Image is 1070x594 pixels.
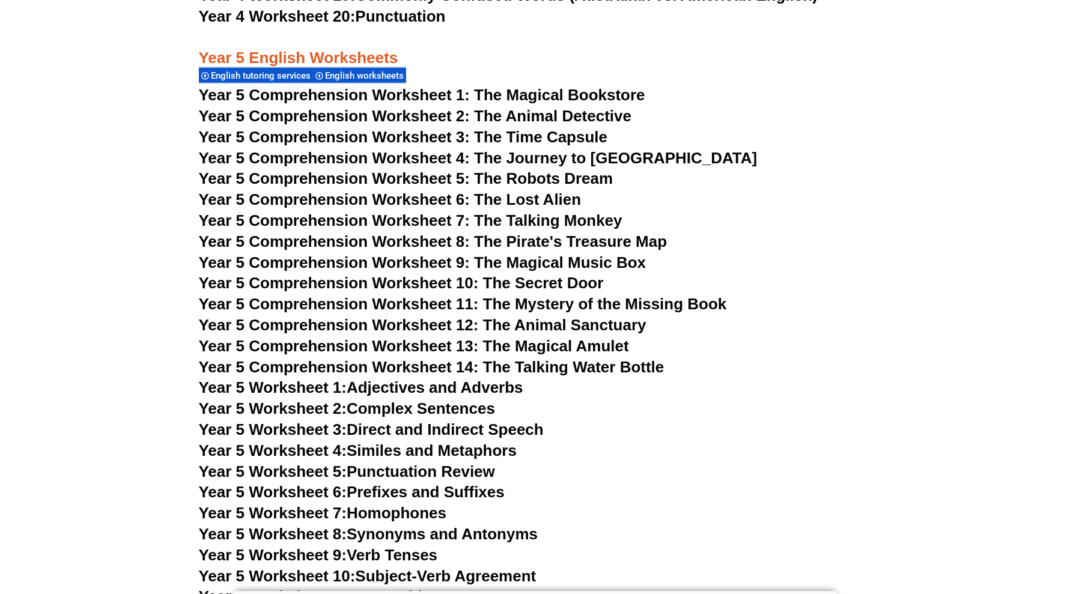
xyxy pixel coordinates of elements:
[199,399,347,417] span: Year 5 Worksheet 2:
[199,295,727,313] a: Year 5 Comprehension Worksheet 11: The Mystery of the Missing Book
[199,358,664,376] a: Year 5 Comprehension Worksheet 14: The Talking Water Bottle
[313,67,406,83] div: English worksheets
[199,483,347,501] span: Year 5 Worksheet 6:
[199,149,758,167] a: Year 5 Comprehension Worksheet 4: The Journey to [GEOGRAPHIC_DATA]
[199,67,313,83] div: English tutoring services
[199,378,347,396] span: Year 5 Worksheet 1:
[199,504,347,522] span: Year 5 Worksheet 7:
[199,546,438,564] a: Year 5 Worksheet 9:Verb Tenses
[199,378,523,396] a: Year 5 Worksheet 1:Adjectives and Adverbs
[199,483,505,501] a: Year 5 Worksheet 6:Prefixes and Suffixes
[199,399,495,417] a: Year 5 Worksheet 2:Complex Sentences
[199,567,537,585] a: Year 5 Worksheet 10:Subject-Verb Agreement
[199,420,347,438] span: Year 5 Worksheet 3:
[199,169,613,187] a: Year 5 Comprehension Worksheet 5: The Robots Dream
[199,462,347,480] span: Year 5 Worksheet 5:
[199,86,645,104] a: Year 5 Comprehension Worksheet 1: The Magical Bookstore
[199,128,608,146] a: Year 5 Comprehension Worksheet 3: The Time Capsule
[199,28,872,68] h3: Year 5 English Worksheets
[199,441,517,459] a: Year 5 Worksheet 4:Similes and Metaphors
[199,316,646,334] a: Year 5 Comprehension Worksheet 12: The Animal Sanctuary
[211,70,315,81] span: English tutoring services
[199,7,356,25] span: Year 4 Worksheet 20:
[199,420,544,438] a: Year 5 Worksheet 3:Direct and Indirect Speech
[199,337,629,355] a: Year 5 Comprehension Worksheet 13: The Magical Amulet
[870,458,1070,594] iframe: Chat Widget
[199,462,495,480] a: Year 5 Worksheet 5:Punctuation Review
[199,232,667,250] a: Year 5 Comprehension Worksheet 8: The Pirate's Treasure Map
[199,546,347,564] span: Year 5 Worksheet 9:
[199,567,356,585] span: Year 5 Worksheet 10:
[199,107,632,125] a: Year 5 Comprehension Worksheet 2: The Animal Detective
[199,211,622,229] a: Year 5 Comprehension Worksheet 7: The Talking Monkey
[199,504,447,522] a: Year 5 Worksheet 7:Homophones
[199,253,646,271] a: Year 5 Comprehension Worksheet 9: The Magical Music Box
[326,70,408,81] span: English worksheets
[199,274,604,292] a: Year 5 Comprehension Worksheet 10: The Secret Door
[199,190,582,208] a: Year 5 Comprehension Worksheet 6: The Lost Alien
[199,525,538,543] a: Year 5 Worksheet 8:Synonyms and Antonyms
[199,525,347,543] span: Year 5 Worksheet 8:
[199,441,347,459] span: Year 5 Worksheet 4:
[199,7,446,25] a: Year 4 Worksheet 20:Punctuation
